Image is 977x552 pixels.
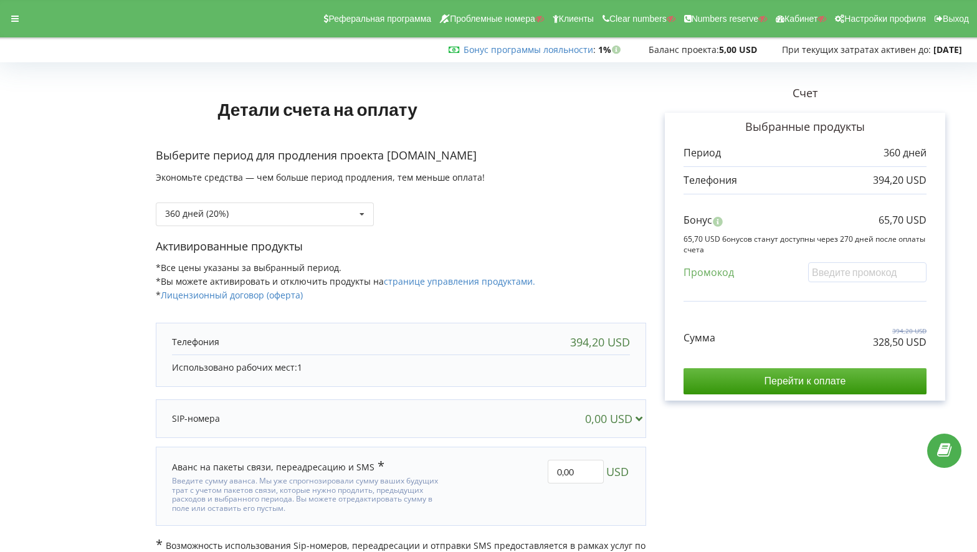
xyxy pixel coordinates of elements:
[156,275,535,287] span: *Вы можете активировать и отключить продукты на
[161,289,303,301] a: Лицензионный договор (оферта)
[684,119,927,135] p: Выбранные продукты
[172,361,630,374] p: Использовано рабочих мест:
[873,326,927,335] p: 394,20 USD
[609,14,667,24] span: Clear numbers
[884,146,927,160] p: 360 дней
[873,335,927,350] p: 328,50 USD
[933,44,962,55] strong: [DATE]
[156,171,485,183] span: Экономьте средства — чем больше период продления, тем меньше оплата!
[684,173,737,188] p: Телефония
[649,44,719,55] span: Баланс проекта:
[808,262,927,282] input: Введите промокод
[943,14,969,24] span: Выход
[606,460,629,483] span: USD
[165,209,229,218] div: 360 дней (20%)
[156,79,479,139] h1: Детали счета на оплату
[684,213,712,227] p: Бонус
[450,14,535,24] span: Проблемные номера
[844,14,926,24] span: Настройки профиля
[172,336,219,348] p: Телефония
[873,173,927,188] p: 394,20 USD
[782,44,931,55] span: При текущих затратах активен до:
[646,85,964,102] p: Счет
[684,368,927,394] input: Перейти к оплате
[784,14,817,24] span: Кабинет
[570,336,630,348] div: 394,20 USD
[879,213,927,227] p: 65,70 USD
[297,361,302,373] span: 1
[598,44,624,55] strong: 1%
[328,14,431,24] span: Реферальная программа
[156,262,341,274] span: *Все цены указаны за выбранный период.
[172,460,384,473] div: Аванс на пакеты связи, переадресацию и SMS
[684,146,721,160] p: Период
[719,44,757,55] strong: 5,00 USD
[156,239,646,255] p: Активированные продукты
[156,148,646,164] p: Выберите период для продления проекта [DOMAIN_NAME]
[172,473,452,513] div: Введите сумму аванса. Мы уже спрогнозировали сумму ваших будущих трат с учетом пакетов связи, кот...
[464,44,596,55] span: :
[692,14,758,24] span: Numbers reserve
[464,44,593,55] a: Бонус программы лояльности
[559,14,594,24] span: Клиенты
[684,331,715,345] p: Сумма
[684,234,927,255] p: 65,70 USD бонусов станут доступны через 270 дней после оплаты счета
[384,275,535,287] a: странице управления продуктами.
[172,412,220,425] p: SIP-номера
[585,412,648,425] div: 0,00 USD
[684,265,734,280] p: Промокод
